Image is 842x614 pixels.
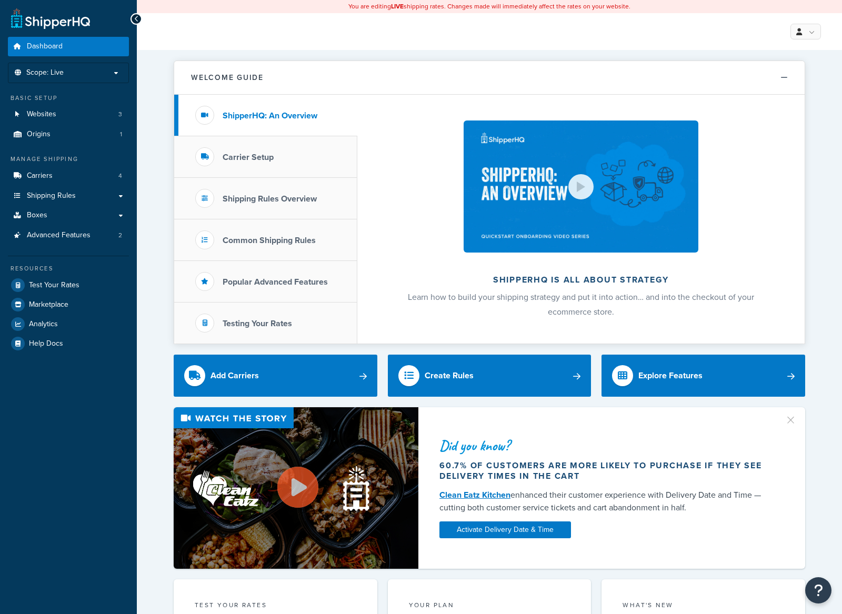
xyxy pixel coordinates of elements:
a: Clean Eatz Kitchen [439,489,510,501]
a: Analytics [8,315,129,334]
span: 4 [118,172,122,180]
a: Advanced Features2 [8,226,129,245]
a: Carriers4 [8,166,129,186]
h2: ShipperHQ is all about strategy [385,275,777,285]
span: Analytics [29,320,58,329]
li: Advanced Features [8,226,129,245]
span: Shipping Rules [27,192,76,200]
a: Create Rules [388,355,592,397]
div: Manage Shipping [8,155,129,164]
li: Carriers [8,166,129,186]
span: Dashboard [27,42,63,51]
span: 1 [120,130,122,139]
div: Create Rules [425,368,474,383]
div: enhanced their customer experience with Delivery Date and Time — cutting both customer service ti... [439,489,772,514]
h3: ShipperHQ: An Overview [223,111,317,120]
a: Help Docs [8,334,129,353]
h3: Popular Advanced Features [223,277,328,287]
a: Dashboard [8,37,129,56]
div: Test your rates [195,600,356,612]
a: Origins1 [8,125,129,144]
span: Learn how to build your shipping strategy and put it into action… and into the checkout of your e... [408,291,754,318]
span: 2 [118,231,122,240]
button: Welcome Guide [174,61,805,95]
span: Help Docs [29,339,63,348]
a: Add Carriers [174,355,377,397]
span: Origins [27,130,51,139]
a: Marketplace [8,295,129,314]
div: What's New [623,600,784,612]
span: 3 [118,110,122,119]
li: Origins [8,125,129,144]
a: Boxes [8,206,129,225]
span: Marketplace [29,300,68,309]
div: Did you know? [439,438,772,453]
span: Scope: Live [26,68,64,77]
b: LIVE [391,2,404,11]
img: ShipperHQ is all about strategy [464,120,698,253]
h3: Common Shipping Rules [223,236,316,245]
div: Basic Setup [8,94,129,103]
div: Your Plan [409,600,570,612]
a: Websites3 [8,105,129,124]
h3: Shipping Rules Overview [223,194,317,204]
a: Explore Features [602,355,805,397]
span: Carriers [27,172,53,180]
span: Advanced Features [27,231,91,240]
button: Open Resource Center [805,577,831,603]
h3: Carrier Setup [223,153,274,162]
a: Activate Delivery Date & Time [439,521,571,538]
div: Resources [8,264,129,273]
a: Test Your Rates [8,276,129,295]
span: Boxes [27,211,47,220]
img: Video thumbnail [174,407,418,569]
a: Shipping Rules [8,186,129,206]
span: Websites [27,110,56,119]
li: Websites [8,105,129,124]
h2: Welcome Guide [191,74,264,82]
div: 60.7% of customers are more likely to purchase if they see delivery times in the cart [439,460,772,481]
span: Test Your Rates [29,281,79,290]
div: Explore Features [638,368,703,383]
h3: Testing Your Rates [223,319,292,328]
div: Add Carriers [210,368,259,383]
